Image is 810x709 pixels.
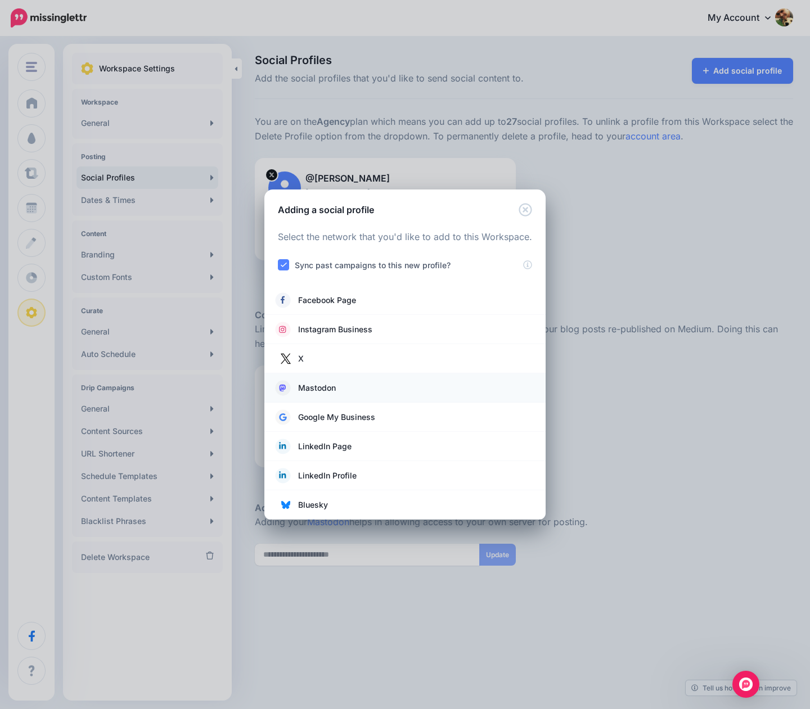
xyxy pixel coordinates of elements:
[276,322,534,337] a: Instagram Business
[278,203,374,216] h5: Adding a social profile
[298,498,328,512] span: Bluesky
[298,469,357,482] span: LinkedIn Profile
[298,410,375,424] span: Google My Business
[276,409,534,425] a: Google My Business
[276,439,534,454] a: LinkedIn Page
[276,468,534,484] a: LinkedIn Profile
[298,381,336,395] span: Mastodon
[519,203,532,217] button: Close
[298,440,352,453] span: LinkedIn Page
[281,500,290,509] img: bluesky.png
[277,350,295,368] img: twitter.jpg
[298,352,304,365] span: X
[278,230,532,245] p: Select the network that you'd like to add to this Workspace.
[295,259,451,272] label: Sync past campaigns to this new profile?
[276,380,534,396] a: Mastodon
[732,671,759,698] div: Open Intercom Messenger
[276,292,534,308] a: Facebook Page
[298,323,372,336] span: Instagram Business
[298,293,356,307] span: Facebook Page
[276,351,534,367] a: X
